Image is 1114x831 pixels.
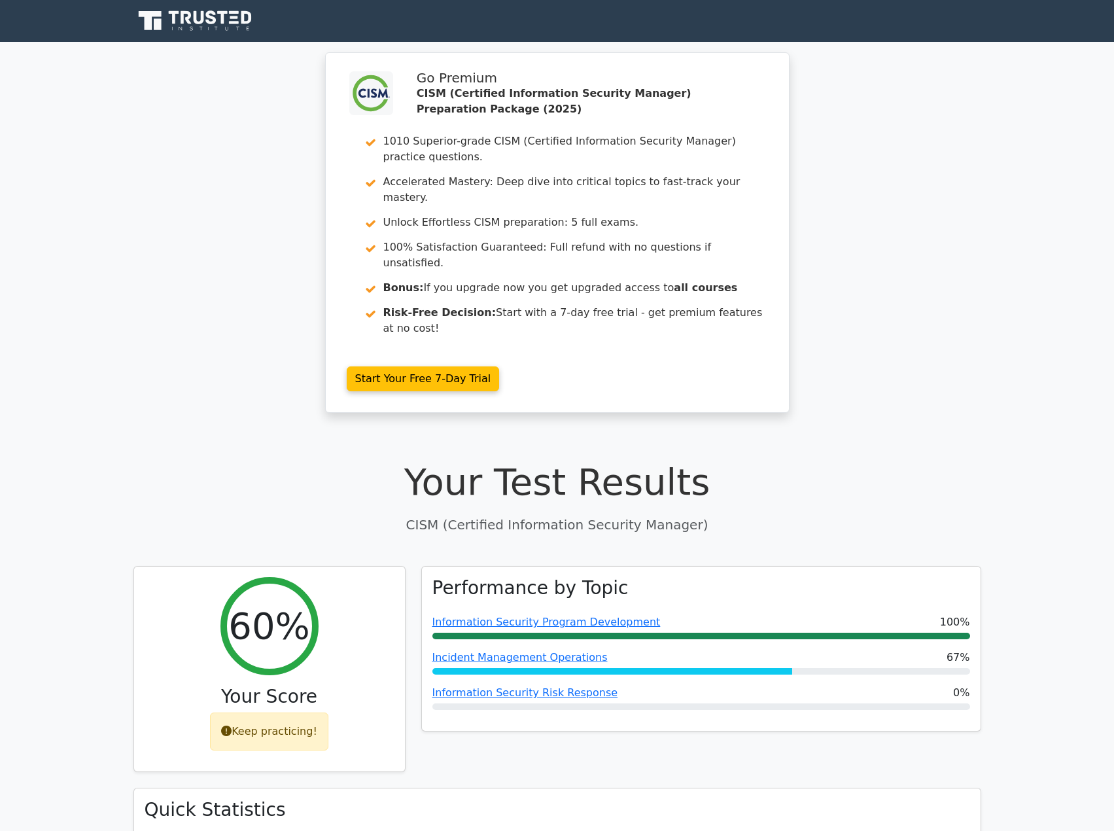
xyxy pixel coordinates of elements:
[947,650,970,665] span: 67%
[432,577,629,599] h3: Performance by Topic
[940,614,970,630] span: 100%
[953,685,969,701] span: 0%
[432,616,661,628] a: Information Security Program Development
[432,651,608,663] a: Incident Management Operations
[145,799,970,821] h3: Quick Statistics
[210,713,328,751] div: Keep practicing!
[347,366,500,391] a: Start Your Free 7-Day Trial
[145,686,394,708] h3: Your Score
[133,460,981,504] h1: Your Test Results
[228,604,309,648] h2: 60%
[133,515,981,535] p: CISM (Certified Information Security Manager)
[432,686,618,699] a: Information Security Risk Response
